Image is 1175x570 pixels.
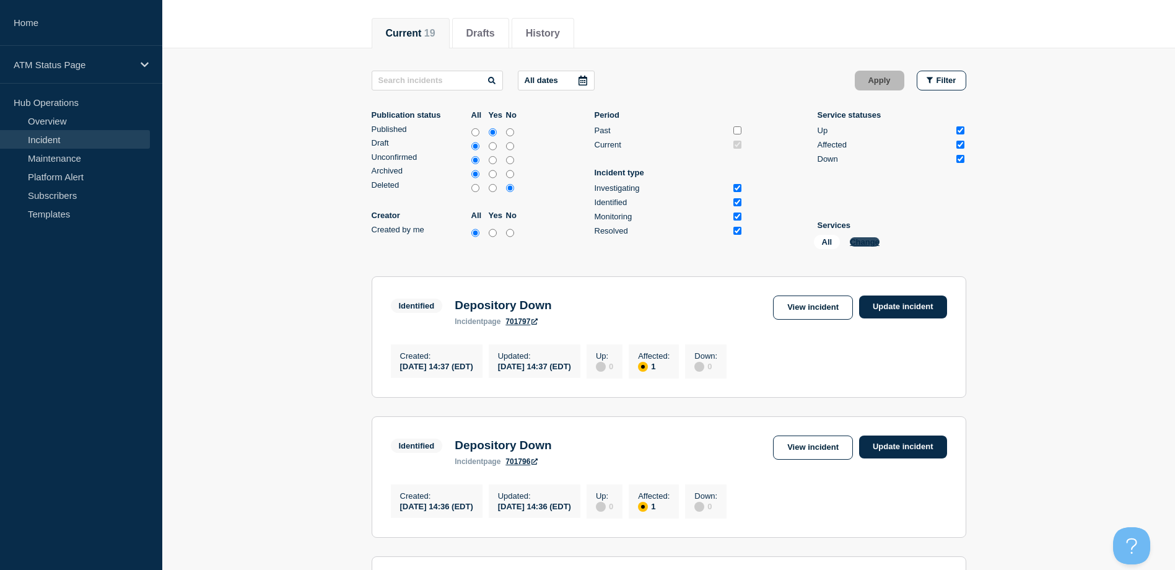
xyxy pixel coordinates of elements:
[818,221,966,230] p: Services
[818,110,966,120] p: Service statuses
[506,211,520,220] label: No
[471,227,479,239] input: all
[506,110,520,120] label: No
[489,227,497,239] input: yes
[489,168,497,180] input: yes
[471,182,479,195] input: all
[372,71,503,90] input: Search incidents
[506,126,514,139] input: no
[595,168,743,177] p: Incident type
[14,59,133,70] p: ATM Status Page
[818,154,951,164] div: Down
[455,457,483,466] span: incident
[455,317,500,326] p: page
[733,184,741,192] input: Investigating
[694,362,704,372] div: disabled
[455,439,551,452] h3: Depository Down
[489,140,497,152] input: yes
[596,361,613,372] div: 0
[596,502,606,512] div: disabled
[489,126,497,139] input: yes
[596,351,613,361] p: Up :
[917,71,966,90] button: Filter
[391,299,443,313] span: Identified
[471,154,479,167] input: all
[595,198,728,207] div: Identified
[400,501,473,511] div: [DATE] 14:36 (EDT)
[956,155,964,163] input: Down
[518,71,595,90] button: All dates
[471,211,486,220] label: All
[773,296,853,320] a: View incident
[937,76,956,85] span: Filter
[596,491,613,501] p: Up :
[498,501,571,511] div: [DATE] 14:36 (EDT)
[498,351,571,361] p: Updated :
[489,182,497,195] input: yes
[733,126,741,134] input: Past
[818,126,951,135] div: Up
[505,457,538,466] a: 701796
[694,491,717,501] p: Down :
[455,299,551,312] h3: Depository Down
[489,211,503,220] label: Yes
[850,237,880,247] button: Change
[956,126,964,134] input: Up
[694,351,717,361] p: Down :
[372,166,468,175] div: Archived
[506,154,514,167] input: no
[694,361,717,372] div: 0
[595,126,728,135] div: Past
[638,362,648,372] div: affected
[596,362,606,372] div: disabled
[372,110,468,120] p: Publication status
[595,140,728,149] div: Current
[733,227,741,235] input: Resolved
[471,126,479,139] input: all
[694,502,704,512] div: disabled
[372,152,520,167] div: unconfirmed
[471,140,479,152] input: all
[372,211,468,220] p: Creator
[1113,527,1150,564] iframe: Help Scout Beacon - Open
[638,491,670,501] p: Affected :
[638,502,648,512] div: affected
[694,501,717,512] div: 0
[391,439,443,453] span: Identified
[595,212,728,221] div: Monitoring
[773,436,853,460] a: View incident
[814,235,841,249] span: All
[733,213,741,221] input: Monitoring
[855,71,904,90] button: Apply
[956,141,964,149] input: Affected
[506,227,514,239] input: no
[733,141,741,149] input: Current
[400,491,473,501] p: Created :
[372,138,468,147] div: Draft
[455,317,483,326] span: incident
[498,361,571,371] div: [DATE] 14:37 (EDT)
[859,436,947,458] a: Update incident
[506,182,514,195] input: no
[638,361,670,372] div: 1
[372,138,520,152] div: draft
[372,225,468,234] div: Created by me
[424,28,435,38] span: 19
[525,76,558,85] p: All dates
[506,168,514,180] input: no
[506,140,514,152] input: no
[505,317,538,326] a: 701797
[400,351,473,361] p: Created :
[595,183,728,193] div: Investigating
[372,166,520,180] div: archived
[596,501,613,512] div: 0
[400,361,473,371] div: [DATE] 14:37 (EDT)
[372,152,468,162] div: Unconfirmed
[526,28,560,39] button: History
[372,180,520,195] div: deleted
[595,110,743,120] p: Period
[471,168,479,180] input: all
[455,457,500,466] p: page
[733,198,741,206] input: Identified
[372,225,520,239] div: createdByMe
